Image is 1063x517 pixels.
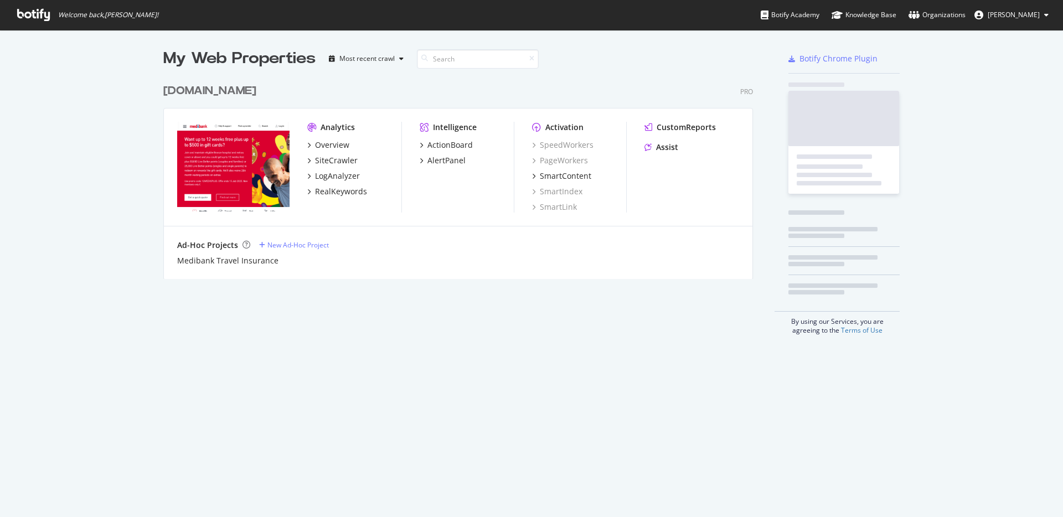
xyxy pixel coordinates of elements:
a: PageWorkers [532,155,588,166]
div: Organizations [909,9,966,20]
div: ActionBoard [427,139,473,151]
div: Most recent crawl [339,55,395,62]
div: Overview [315,139,349,151]
div: grid [163,70,762,279]
div: RealKeywords [315,186,367,197]
a: SmartLink [532,201,577,213]
a: SmartIndex [532,186,582,197]
a: LogAnalyzer [307,170,360,182]
div: Ad-Hoc Projects [177,240,238,251]
a: Medibank Travel Insurance [177,255,278,266]
a: SiteCrawler [307,155,358,166]
button: Most recent crawl [324,50,408,68]
div: By using our Services, you are agreeing to the [775,311,900,335]
a: Botify Chrome Plugin [788,53,878,64]
a: [DOMAIN_NAME] [163,83,261,99]
a: RealKeywords [307,186,367,197]
a: Overview [307,139,349,151]
a: Assist [644,142,678,153]
div: New Ad-Hoc Project [267,240,329,250]
a: Terms of Use [841,325,883,335]
div: My Web Properties [163,48,316,70]
div: Analytics [321,122,355,133]
a: CustomReports [644,122,716,133]
button: [PERSON_NAME] [966,6,1057,24]
div: Assist [656,142,678,153]
a: SmartContent [532,170,591,182]
img: Medibank.com.au [177,122,290,211]
div: CustomReports [657,122,716,133]
div: Knowledge Base [832,9,896,20]
span: Welcome back, [PERSON_NAME] ! [58,11,158,19]
a: ActionBoard [420,139,473,151]
div: AlertPanel [427,155,466,166]
div: LogAnalyzer [315,170,360,182]
a: AlertPanel [420,155,466,166]
div: Pro [740,87,753,96]
a: SpeedWorkers [532,139,594,151]
div: Botify Chrome Plugin [799,53,878,64]
div: Activation [545,122,584,133]
input: Search [417,49,539,69]
div: Botify Academy [761,9,819,20]
div: SiteCrawler [315,155,358,166]
div: SmartContent [540,170,591,182]
div: Intelligence [433,122,477,133]
div: [DOMAIN_NAME] [163,83,256,99]
span: Craig McQuinn [988,10,1040,19]
a: New Ad-Hoc Project [259,240,329,250]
